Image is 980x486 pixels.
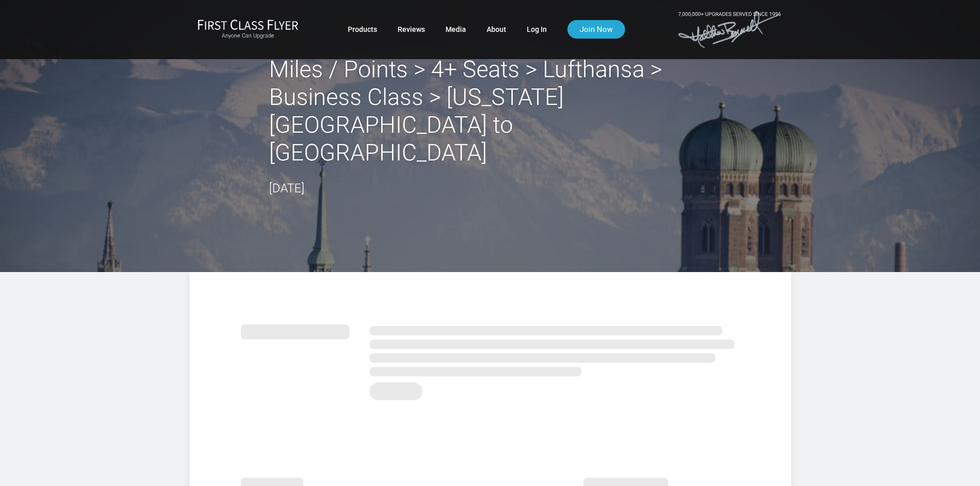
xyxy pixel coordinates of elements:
[398,20,425,39] a: Reviews
[198,32,298,40] small: Anyone Can Upgrade
[269,181,305,195] time: [DATE]
[198,19,298,30] img: First Class Flyer
[446,20,466,39] a: Media
[348,20,377,39] a: Products
[567,20,625,39] a: Join Now
[487,20,506,39] a: About
[269,56,711,167] h2: Miles / Points > 4+ Seats > Lufthansa > Business Class > [US_STATE][GEOGRAPHIC_DATA] to [GEOGRAPH...
[241,313,740,406] img: summary.svg
[198,19,298,40] a: First Class FlyerAnyone Can Upgrade
[527,20,547,39] a: Log In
